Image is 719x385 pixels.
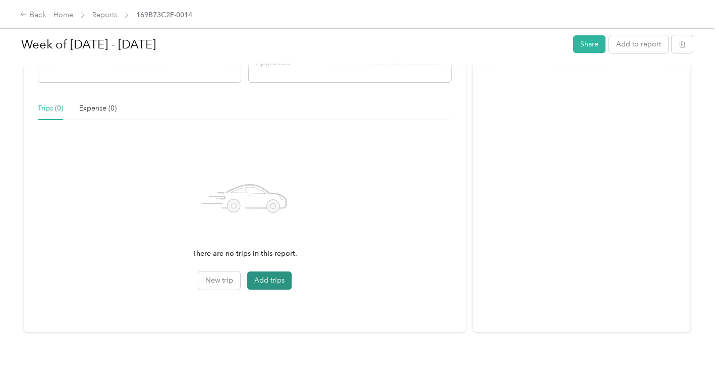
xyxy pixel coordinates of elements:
button: Share [573,35,605,53]
a: Reports [92,11,117,19]
button: Add to report [609,35,668,53]
p: There are no trips in this report. [192,248,297,259]
button: Add trips [247,271,292,290]
a: Home [53,11,73,19]
span: 169B73C2F-0014 [136,10,192,20]
h1: Week of September 22nd - 26th [21,32,566,57]
div: Expense (0) [79,103,117,114]
div: Trips (0) [38,103,63,114]
button: New trip [198,271,240,290]
div: Back [20,9,46,21]
iframe: Everlance-gr Chat Button Frame [662,328,719,385]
